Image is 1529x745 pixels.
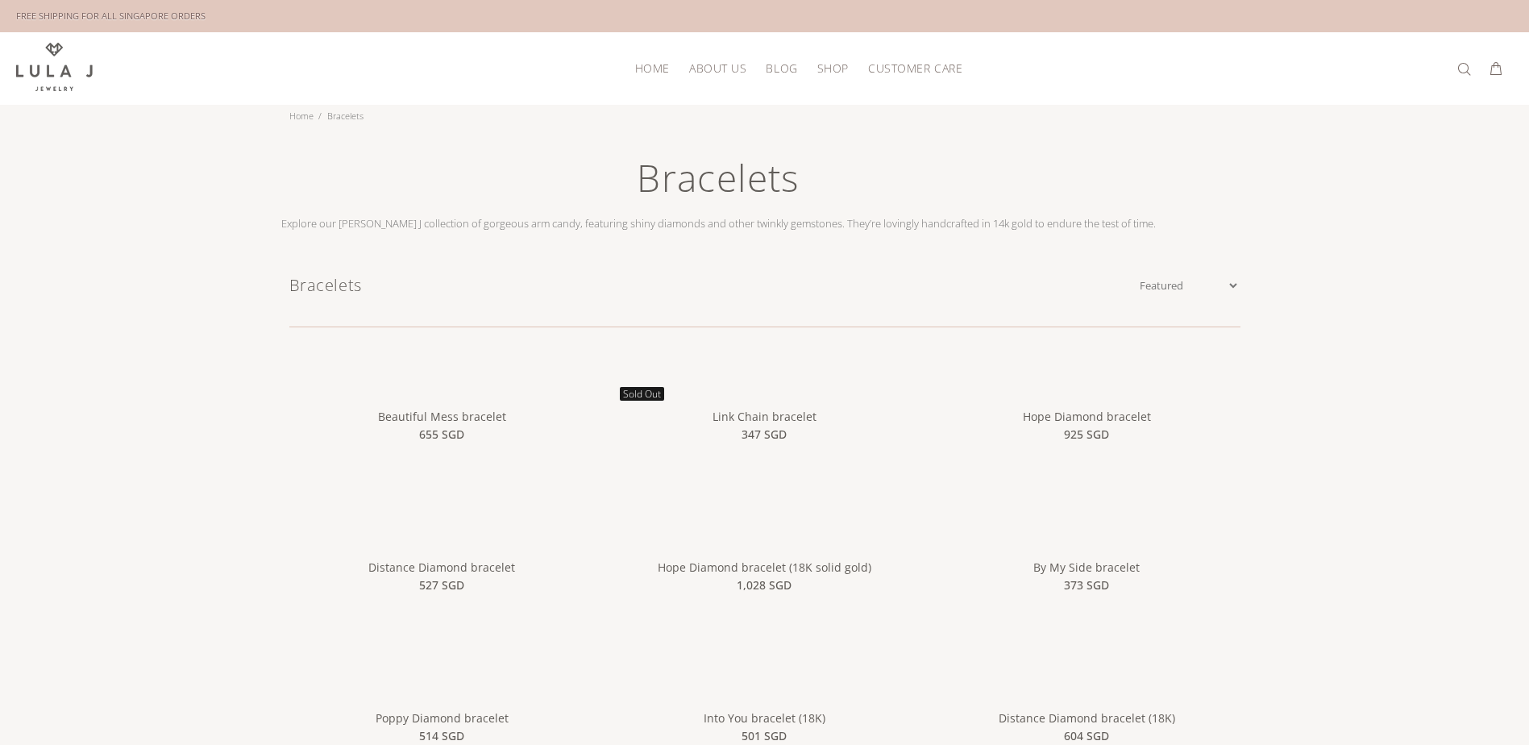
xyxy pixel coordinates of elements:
a: By My Side bracelet [933,531,1240,545]
a: Distance Diamond bracelet [368,560,515,575]
a: Blog [756,56,807,81]
a: Home [289,110,314,122]
a: Hope Diamond bracelet (18K solid gold) [658,560,871,575]
a: Poppy Diamond bracelet [289,681,596,696]
a: Link Chain bracelet Sold Out [611,380,917,394]
a: Hope Diamond bracelet [1023,409,1151,424]
span: 527 SGD [419,576,464,594]
a: Distance Diamond bracelet (18K) [999,710,1175,726]
span: 1,028 SGD [737,576,792,594]
span: HOME [635,62,670,74]
a: Distance Diamond bracelet [289,531,596,545]
span: 604 SGD [1064,727,1109,745]
a: By My Side bracelet [1033,560,1140,575]
a: Distance Diamond bracelet (18K) [933,681,1240,696]
a: Beautiful Mess bracelet [378,409,506,424]
div: Explore our [PERSON_NAME] J collection of gorgeous arm candy, featuring shiny diamonds and other ... [281,153,1156,231]
a: Customer Care [858,56,962,81]
a: Poppy Diamond bracelet [376,710,509,726]
a: Link Chain bracelet [713,409,816,424]
h1: Bracelets [281,153,1156,215]
span: Customer Care [868,62,962,74]
span: Blog [766,62,797,74]
span: Sold Out [620,387,664,401]
a: Beautiful Mess bracelet [289,380,596,394]
span: 501 SGD [742,727,787,745]
a: HOME [625,56,679,81]
span: 655 SGD [419,426,464,443]
li: Bracelets [318,105,368,127]
span: Shop [817,62,849,74]
a: Into You bracelet (18K) [611,681,917,696]
span: 347 SGD [742,426,787,443]
h1: Bracelets [289,273,1136,298]
div: FREE SHIPPING FOR ALL SINGAPORE ORDERS [16,7,206,25]
a: Into You bracelet (18K) [704,710,825,726]
span: About Us [689,62,746,74]
span: 925 SGD [1064,426,1109,443]
span: 373 SGD [1064,576,1109,594]
a: Hope Diamond bracelet [933,380,1240,394]
a: Shop [808,56,858,81]
a: Hope Diamond bracelet (18K solid gold) [611,531,917,545]
span: 514 SGD [419,727,464,745]
a: About Us [679,56,756,81]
